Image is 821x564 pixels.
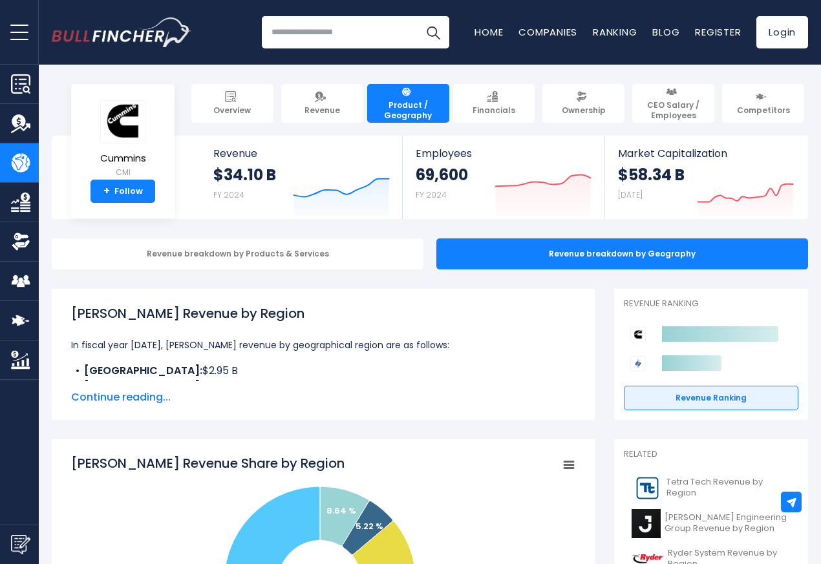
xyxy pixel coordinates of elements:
[632,509,661,538] img: J logo
[416,165,468,185] strong: 69,600
[722,84,804,123] a: Competitors
[71,337,575,353] p: In fiscal year [DATE], [PERSON_NAME] revenue by geographical region are as follows:
[304,105,340,116] span: Revenue
[52,17,191,47] img: Bullfincher logo
[756,16,808,48] a: Login
[436,238,808,269] div: Revenue breakdown by Geography
[191,84,273,123] a: Overview
[652,25,679,39] a: Blog
[213,105,251,116] span: Overview
[100,167,146,178] small: CMI
[71,379,575,394] li: $1.78 B
[453,84,535,123] a: Financials
[618,189,643,200] small: [DATE]
[100,99,147,180] a: Cummins CMI
[100,153,146,164] span: Cummins
[71,454,345,472] tspan: [PERSON_NAME] Revenue Share by Region
[213,147,390,160] span: Revenue
[91,180,155,203] a: +Follow
[52,17,191,47] a: Go to homepage
[417,16,449,48] button: Search
[474,25,503,39] a: Home
[624,449,798,460] p: Related
[695,25,741,39] a: Register
[213,165,276,185] strong: $34.10 B
[326,505,356,517] text: 8.64 %
[473,105,515,116] span: Financials
[737,105,790,116] span: Competitors
[618,165,685,185] strong: $58.34 B
[618,147,794,160] span: Market Capitalization
[593,25,637,39] a: Ranking
[624,470,798,506] a: Tetra Tech Revenue by Region
[71,304,575,323] h1: [PERSON_NAME] Revenue by Region
[562,105,606,116] span: Ownership
[624,298,798,309] p: Revenue Ranking
[367,84,449,123] a: Product / Geography
[605,136,807,219] a: Market Capitalization $58.34 B [DATE]
[213,189,244,200] small: FY 2024
[11,232,30,251] img: Ownership
[84,379,202,393] b: [GEOGRAPHIC_DATA]:
[542,84,624,123] a: Ownership
[624,506,798,541] a: [PERSON_NAME] Engineering Group Revenue by Region
[356,520,383,532] text: 5.22 %
[638,100,709,120] span: CEO Salary / Employees
[630,356,646,371] img: Emerson Electric Co. competitors logo
[416,189,447,200] small: FY 2024
[518,25,577,39] a: Companies
[632,474,663,503] img: TTEK logo
[71,390,575,405] span: Continue reading...
[624,386,798,410] a: Revenue Ranking
[281,84,363,123] a: Revenue
[373,100,443,120] span: Product / Geography
[84,363,202,378] b: [GEOGRAPHIC_DATA]:
[103,185,110,197] strong: +
[665,512,791,534] span: [PERSON_NAME] Engineering Group Revenue by Region
[630,327,646,342] img: Cummins competitors logo
[632,84,714,123] a: CEO Salary / Employees
[200,136,403,219] a: Revenue $34.10 B FY 2024
[416,147,591,160] span: Employees
[403,136,604,219] a: Employees 69,600 FY 2024
[52,238,423,269] div: Revenue breakdown by Products & Services
[666,477,791,499] span: Tetra Tech Revenue by Region
[71,363,575,379] li: $2.95 B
